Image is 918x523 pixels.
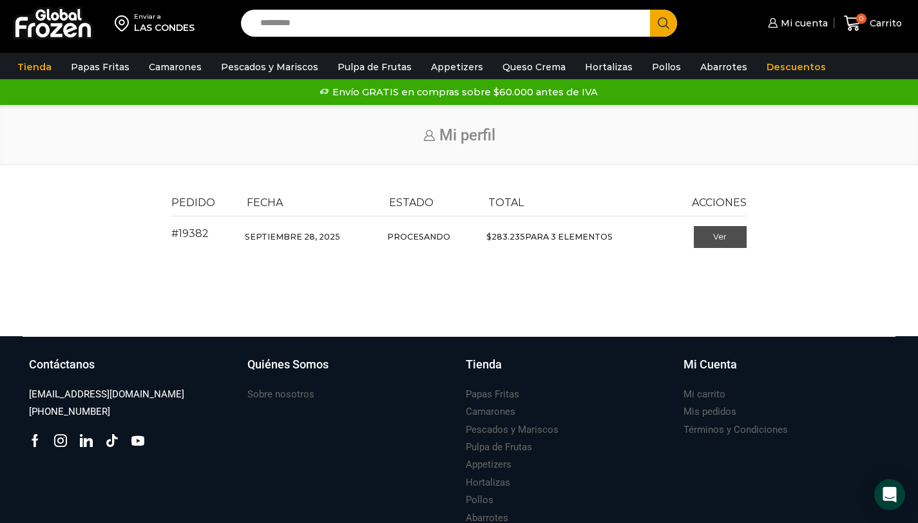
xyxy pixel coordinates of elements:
[486,232,525,242] span: 283.235
[466,356,502,373] h3: Tienda
[486,232,492,242] span: $
[692,196,747,209] span: Acciones
[645,55,687,79] a: Pollos
[439,126,495,144] span: Mi perfil
[684,356,889,386] a: Mi Cuenta
[29,403,110,421] a: [PHONE_NUMBER]
[29,386,184,403] a: [EMAIL_ADDRESS][DOMAIN_NAME]
[215,55,325,79] a: Pescados y Mariscos
[466,403,515,421] a: Camarones
[466,493,493,507] h3: Pollos
[466,441,532,454] h3: Pulpa de Frutas
[684,386,725,403] a: Mi carrito
[11,55,58,79] a: Tienda
[29,388,184,401] h3: [EMAIL_ADDRESS][DOMAIN_NAME]
[466,439,532,456] a: Pulpa de Frutas
[866,17,902,30] span: Carrito
[466,386,519,403] a: Papas Fritas
[245,232,340,242] time: Septiembre 28, 2025
[874,479,905,510] div: Open Intercom Messenger
[856,14,866,24] span: 0
[466,423,559,437] h3: Pescados y Mariscos
[684,403,736,421] a: Mis pedidos
[684,421,788,439] a: Términos y Condiciones
[247,356,453,386] a: Quiénes Somos
[331,55,418,79] a: Pulpa de Frutas
[466,388,519,401] h3: Papas Fritas
[466,405,515,419] h3: Camarones
[64,55,136,79] a: Papas Fritas
[488,196,524,209] span: Total
[684,388,725,401] h3: Mi carrito
[466,456,512,473] a: Appetizers
[115,12,134,34] img: address-field-icon.svg
[765,10,828,36] a: Mi cuenta
[247,388,314,401] h3: Sobre nosotros
[425,55,490,79] a: Appetizers
[684,356,737,373] h3: Mi Cuenta
[466,476,510,490] h3: Hortalizas
[694,55,754,79] a: Abarrotes
[247,386,314,403] a: Sobre nosotros
[171,196,215,209] span: Pedido
[29,405,110,419] h3: [PHONE_NUMBER]
[247,356,329,373] h3: Quiénes Somos
[389,196,434,209] span: Estado
[760,55,832,79] a: Descuentos
[694,226,747,248] a: Ver
[466,458,512,471] h3: Appetizers
[684,423,788,437] h3: Términos y Condiciones
[466,356,671,386] a: Tienda
[29,356,234,386] a: Contáctanos
[650,10,677,37] button: Search button
[496,55,572,79] a: Queso Crema
[247,196,283,209] span: Fecha
[171,227,209,240] a: Ver número del pedido 19382
[778,17,828,30] span: Mi cuenta
[841,8,905,39] a: 0 Carrito
[684,405,736,419] h3: Mis pedidos
[466,474,510,491] a: Hortalizas
[481,216,664,256] td: para 3 elementos
[466,421,559,439] a: Pescados y Mariscos
[29,356,95,373] h3: Contáctanos
[579,55,639,79] a: Hortalizas
[134,12,195,21] div: Enviar a
[381,216,481,256] td: Procesando
[142,55,208,79] a: Camarones
[134,21,195,34] div: LAS CONDES
[466,491,493,509] a: Pollos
